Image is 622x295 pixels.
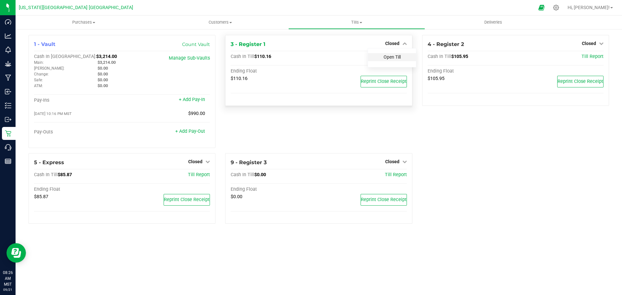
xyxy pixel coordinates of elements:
inline-svg: Reports [5,158,11,165]
inline-svg: Outbound [5,116,11,123]
span: Deliveries [476,19,511,25]
span: Open Ecommerce Menu [534,1,549,14]
span: Reprint Close Receipt [558,79,603,84]
span: 5 - Express [34,159,64,165]
span: Safe: [34,78,43,82]
div: Ending Float [231,68,319,74]
span: $3,214.00 [96,54,117,59]
span: Main: [34,60,44,65]
iframe: Resource center [6,243,26,263]
span: $0.00 [98,66,108,71]
a: Open Till [384,54,401,60]
span: Tills [289,19,424,25]
inline-svg: Call Center [5,144,11,151]
span: $105.95 [451,54,468,59]
button: Reprint Close Receipt [361,76,407,87]
a: Count Vault [182,41,210,47]
button: Reprint Close Receipt [557,76,604,87]
span: Cash In [GEOGRAPHIC_DATA]: [34,54,96,59]
span: Cash In Till [428,54,451,59]
span: $85.87 [58,172,72,177]
span: Change: [34,72,49,76]
span: [PERSON_NAME]: [34,66,64,71]
inline-svg: Inventory [5,102,11,109]
a: Till Report [188,172,210,177]
a: Till Report [385,172,407,177]
inline-svg: Dashboard [5,19,11,25]
span: 9 - Register 3 [231,159,267,165]
span: Closed [582,41,596,46]
span: 3 - Register 1 [231,41,265,47]
a: Purchases [16,16,152,29]
p: 09/21 [3,287,13,292]
inline-svg: Retail [5,130,11,137]
span: $105.95 [428,76,444,81]
inline-svg: Inbound [5,88,11,95]
span: $3,214.00 [98,60,116,65]
a: + Add Pay-In [179,97,205,102]
span: $110.16 [231,76,248,81]
inline-svg: Grow [5,61,11,67]
a: Deliveries [425,16,561,29]
span: $85.87 [34,194,48,199]
span: $110.16 [254,54,271,59]
span: Reprint Close Receipt [361,79,407,84]
span: 1 - Vault [34,41,55,47]
span: Reprint Close Receipt [361,197,407,202]
span: Cash In Till [231,54,254,59]
inline-svg: Analytics [5,33,11,39]
span: Cash In Till [34,172,58,177]
span: ATM: [34,84,43,88]
span: Hi, [PERSON_NAME]! [568,5,610,10]
span: Closed [385,159,399,164]
button: Reprint Close Receipt [164,194,210,206]
span: Closed [188,159,202,164]
div: Manage settings [552,5,560,11]
div: Ending Float [231,187,319,192]
span: $0.00 [254,172,266,177]
span: $0.00 [231,194,242,199]
div: Ending Float [428,68,516,74]
span: Customers [152,19,288,25]
a: + Add Pay-Out [175,129,205,134]
span: [DATE] 10:16 PM MST [34,111,72,116]
span: $990.00 [188,111,205,116]
span: Cash In Till [231,172,254,177]
span: $0.00 [98,83,108,88]
span: Purchases [16,19,152,25]
a: Customers [152,16,288,29]
a: Manage Sub-Vaults [169,55,210,61]
span: [US_STATE][GEOGRAPHIC_DATA] [GEOGRAPHIC_DATA] [19,5,133,10]
button: Reprint Close Receipt [361,194,407,206]
div: Pay-Outs [34,129,122,135]
a: Till Report [582,54,604,59]
p: 08:26 AM MST [3,270,13,287]
span: Closed [385,41,399,46]
span: $0.00 [98,72,108,76]
a: Tills [288,16,425,29]
div: Ending Float [34,187,122,192]
span: 4 - Register 2 [428,41,464,47]
inline-svg: Monitoring [5,47,11,53]
div: Pay-Ins [34,97,122,103]
inline-svg: Manufacturing [5,74,11,81]
span: $0.00 [98,77,108,82]
span: Reprint Close Receipt [164,197,210,202]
